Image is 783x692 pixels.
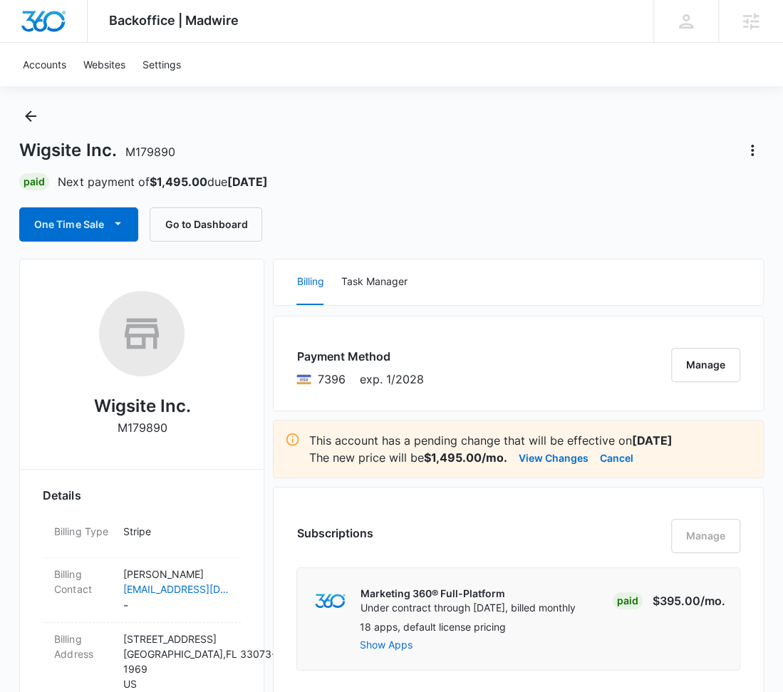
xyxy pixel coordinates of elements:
[123,524,229,539] p: Stripe
[37,37,157,48] div: Domain: [DOMAIN_NAME]
[19,207,138,242] button: One Time Sale
[54,84,128,93] div: Domain Overview
[341,259,407,305] button: Task Manager
[117,419,167,436] p: M179890
[43,558,241,623] div: Billing Contact[PERSON_NAME][EMAIL_ADDRESS][DOMAIN_NAME]-
[54,631,111,661] dt: Billing Address
[123,631,229,691] p: [STREET_ADDRESS] [GEOGRAPHIC_DATA] , FL 33073-1969 US
[109,13,239,28] span: Backoffice | Madwire
[631,433,672,448] strong: [DATE]
[308,449,507,466] p: The new price will be
[19,140,175,161] h1: Wigsite Inc.
[142,83,153,94] img: tab_keywords_by_traffic_grey.svg
[360,587,575,601] p: Marketing 360® Full-Platform
[54,567,111,597] dt: Billing Contact
[123,582,229,597] a: [EMAIL_ADDRESS][DOMAIN_NAME]
[423,450,507,465] strong: $1,495.00/mo.
[125,145,175,159] span: M179890
[227,175,267,189] strong: [DATE]
[317,371,345,388] span: Visa ending with
[14,43,75,86] a: Accounts
[123,567,229,614] dd: -
[360,601,575,615] p: Under contract through [DATE], billed monthly
[613,592,643,609] div: Paid
[599,449,633,466] button: Cancel
[308,432,751,449] p: This account has a pending change that will be effective on
[741,139,764,162] button: Actions
[134,43,190,86] a: Settings
[653,592,725,609] p: $395.00
[23,23,34,34] img: logo_orange.svg
[19,173,49,190] div: Paid
[54,524,111,539] dt: Billing Type
[671,348,740,382] button: Manage
[40,23,70,34] div: v 4.0.24
[19,105,42,128] button: Back
[58,173,267,190] p: Next payment of due
[43,515,241,558] div: Billing TypeStripe
[518,449,588,466] button: View Changes
[149,175,207,189] strong: $1,495.00
[296,525,373,542] h3: Subscriptions
[296,348,423,365] h3: Payment Method
[38,83,50,94] img: tab_domain_overview_orange.svg
[359,619,505,634] p: 18 apps, default license pricing
[23,37,34,48] img: website_grey.svg
[359,640,505,650] button: Show Apps
[359,371,423,388] span: exp. 1/2028
[43,487,81,504] span: Details
[150,207,262,242] button: Go to Dashboard
[123,567,229,582] p: [PERSON_NAME]
[75,43,134,86] a: Websites
[296,259,323,305] button: Billing
[93,393,190,419] h2: Wigsite Inc.
[157,84,240,93] div: Keywords by Traffic
[315,594,346,609] img: marketing360Logo
[700,594,725,608] span: /mo.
